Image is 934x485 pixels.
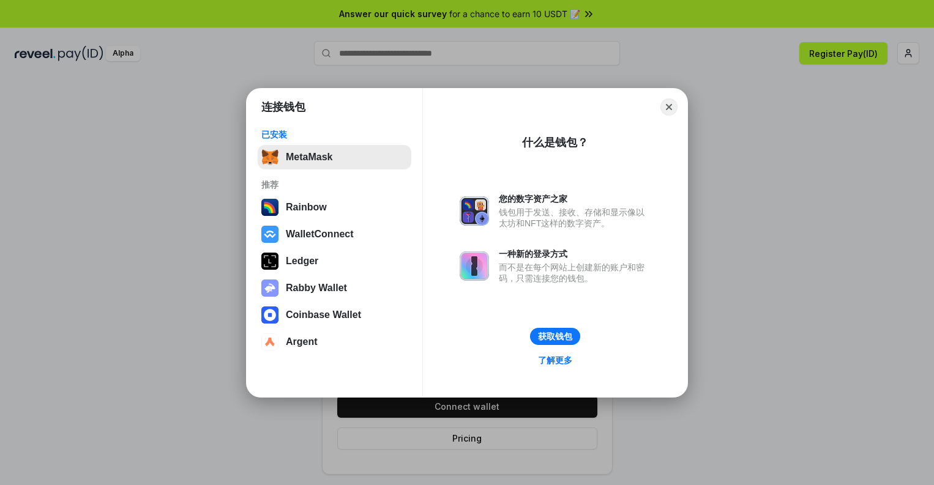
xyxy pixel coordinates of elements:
button: WalletConnect [258,222,411,246]
div: Coinbase Wallet [286,309,361,320]
button: 获取钱包 [530,328,580,345]
img: svg+xml,%3Csvg%20width%3D%2228%22%20height%3D%2228%22%20viewBox%3D%220%200%2028%2028%22%20fill%3D... [261,306,278,324]
div: WalletConnect [286,229,354,240]
div: MetaMask [286,152,332,163]
a: 了解更多 [531,352,580,368]
img: svg+xml,%3Csvg%20xmlns%3D%22http%3A%2F%2Fwww.w3.org%2F2000%2Fsvg%22%20fill%3D%22none%22%20viewBox... [460,251,489,281]
button: Close [660,98,678,116]
h1: 连接钱包 [261,100,305,114]
img: svg+xml,%3Csvg%20xmlns%3D%22http%3A%2F%2Fwww.w3.org%2F2000%2Fsvg%22%20fill%3D%22none%22%20viewBox... [460,196,489,226]
div: 什么是钱包？ [522,135,588,150]
div: 推荐 [261,179,408,190]
div: Rainbow [286,202,327,213]
img: svg+xml,%3Csvg%20width%3D%2228%22%20height%3D%2228%22%20viewBox%3D%220%200%2028%2028%22%20fill%3D... [261,333,278,350]
button: MetaMask [258,145,411,169]
div: Ledger [286,256,318,267]
img: svg+xml,%3Csvg%20width%3D%2228%22%20height%3D%2228%22%20viewBox%3D%220%200%2028%2028%22%20fill%3D... [261,226,278,243]
div: 而不是在每个网站上创建新的账户和密码，只需连接您的钱包。 [499,262,651,284]
div: 一种新的登录方式 [499,248,651,259]
img: svg+xml,%3Csvg%20fill%3D%22none%22%20height%3D%2233%22%20viewBox%3D%220%200%2035%2033%22%20width%... [261,149,278,166]
div: Rabby Wallet [286,283,347,294]
img: svg+xml,%3Csvg%20xmlns%3D%22http%3A%2F%2Fwww.w3.org%2F2000%2Fsvg%22%20width%3D%2228%22%20height%3... [261,253,278,270]
div: 已安装 [261,129,408,140]
button: Argent [258,330,411,354]
img: svg+xml,%3Csvg%20width%3D%22120%22%20height%3D%22120%22%20viewBox%3D%220%200%20120%20120%22%20fil... [261,199,278,216]
button: Ledger [258,249,411,273]
button: Rabby Wallet [258,276,411,300]
div: 钱包用于发送、接收、存储和显示像以太坊和NFT这样的数字资产。 [499,207,651,229]
button: Coinbase Wallet [258,303,411,327]
div: 您的数字资产之家 [499,193,651,204]
div: Argent [286,336,318,347]
button: Rainbow [258,195,411,220]
div: 获取钱包 [538,331,572,342]
div: 了解更多 [538,355,572,366]
img: svg+xml,%3Csvg%20xmlns%3D%22http%3A%2F%2Fwww.w3.org%2F2000%2Fsvg%22%20fill%3D%22none%22%20viewBox... [261,280,278,297]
